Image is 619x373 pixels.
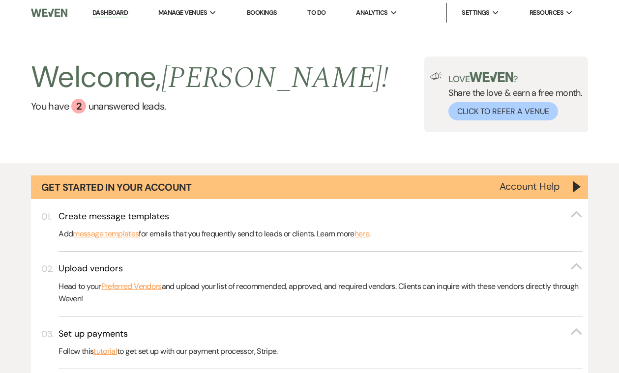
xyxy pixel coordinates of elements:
[41,180,192,194] h1: Get Started in Your Account
[31,57,388,99] h2: Welcome,
[500,181,560,191] button: Account Help
[31,2,67,23] img: Weven Logo
[158,8,207,18] span: Manage Venues
[442,72,582,120] div: Share the love & earn a free month.
[59,210,169,223] h3: Create message templates
[59,280,582,305] p: Head to your and upload your list of recommended, approved, and required vendors. Clients can inq...
[59,328,582,340] button: Set up payments
[430,72,442,80] img: loud-speaker-illustration.svg
[101,280,162,293] a: Preferred Vendors
[462,8,490,18] span: Settings
[530,8,563,18] span: Resources
[59,210,582,223] button: Create message templates
[92,8,128,18] a: Dashboard
[73,228,139,240] a: message templates
[71,99,86,114] div: 2
[356,8,387,18] span: Analytics
[448,102,558,120] button: Click to Refer a Venue
[161,56,388,101] span: [PERSON_NAME] !
[307,8,325,17] a: To Do
[59,228,582,240] p: Add for emails that you frequently send to leads or clients. Learn more .
[93,345,117,358] a: tutorial
[354,228,369,240] a: here
[59,262,123,275] h3: Upload vendors
[59,345,582,358] p: Follow this to get set up with our payment processor, Stripe.
[59,328,128,340] h3: Set up payments
[470,72,513,82] img: weven-logo-green.svg
[59,262,582,275] button: Upload vendors
[31,99,388,114] a: You have 2 unanswered leads.
[247,8,277,17] a: Bookings
[448,72,582,84] p: Love ?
